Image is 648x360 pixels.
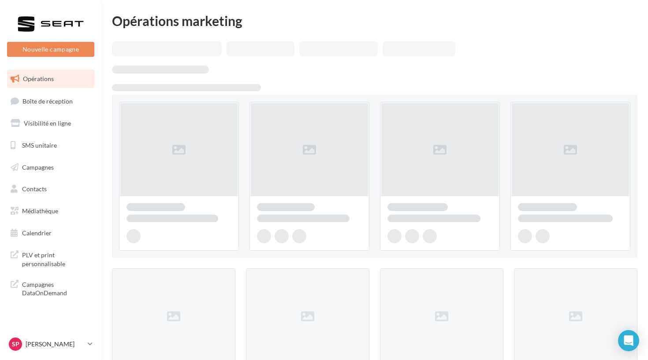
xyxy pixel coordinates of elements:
a: Opérations [5,70,96,88]
div: Open Intercom Messenger [618,330,639,351]
a: Médiathèque [5,202,96,220]
a: SMS unitaire [5,136,96,155]
span: Boîte de réception [22,97,73,104]
div: Opérations marketing [112,14,637,27]
a: Visibilité en ligne [5,114,96,133]
a: Campagnes [5,158,96,177]
span: Contacts [22,185,47,193]
span: PLV et print personnalisable [22,249,91,268]
a: PLV et print personnalisable [5,245,96,271]
a: Contacts [5,180,96,198]
span: Campagnes [22,163,54,171]
span: Visibilité en ligne [24,119,71,127]
span: Médiathèque [22,207,58,215]
span: Campagnes DataOnDemand [22,278,91,297]
span: Sp [12,340,19,349]
span: SMS unitaire [22,141,57,149]
a: Calendrier [5,224,96,242]
span: Opérations [23,75,54,82]
p: [PERSON_NAME] [26,340,84,349]
span: Calendrier [22,229,52,237]
a: Boîte de réception [5,92,96,111]
button: Nouvelle campagne [7,42,94,57]
a: Sp [PERSON_NAME] [7,336,94,353]
a: Campagnes DataOnDemand [5,275,96,301]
